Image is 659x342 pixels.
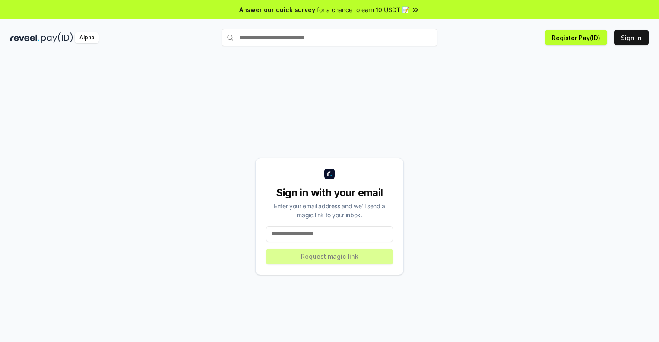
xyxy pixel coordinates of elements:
button: Register Pay(ID) [545,30,607,45]
img: reveel_dark [10,32,39,43]
div: Alpha [75,32,99,43]
div: Sign in with your email [266,186,393,200]
button: Sign In [614,30,649,45]
div: Enter your email address and we’ll send a magic link to your inbox. [266,201,393,220]
img: logo_small [324,169,335,179]
img: pay_id [41,32,73,43]
span: Answer our quick survey [239,5,315,14]
span: for a chance to earn 10 USDT 📝 [317,5,409,14]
